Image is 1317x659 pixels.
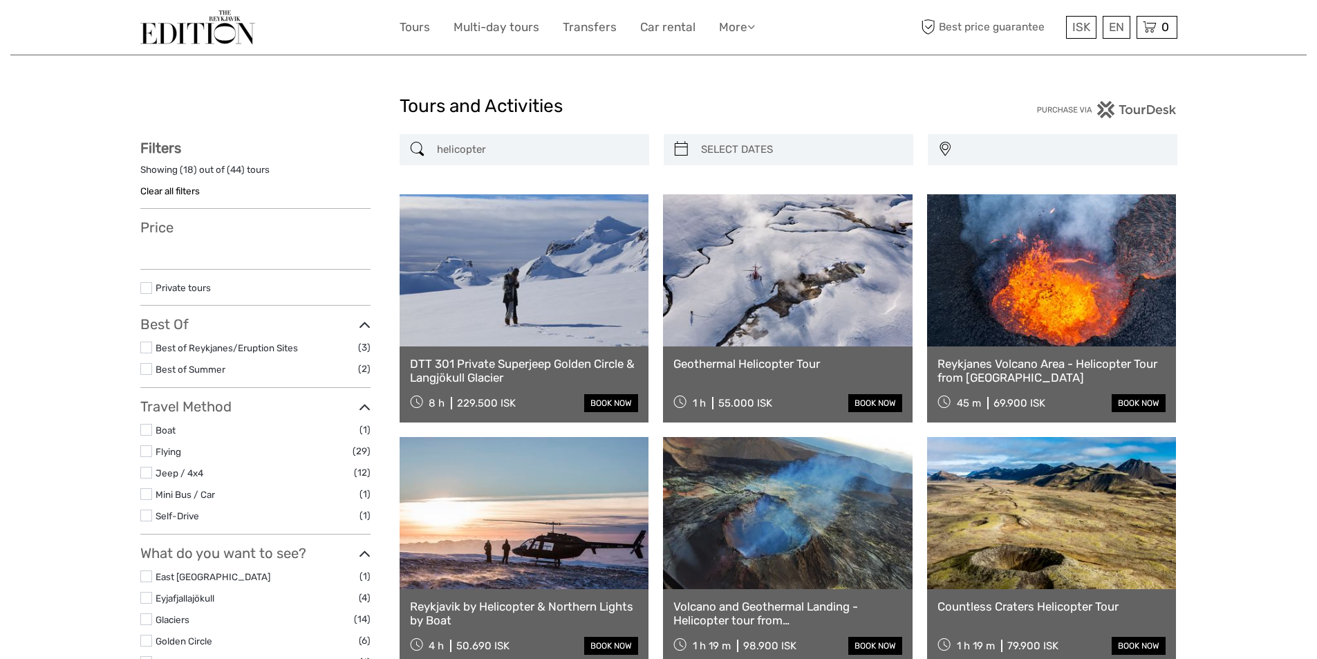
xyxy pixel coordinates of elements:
span: 0 [1159,20,1171,34]
img: The Reykjavík Edition [140,10,255,44]
label: 18 [183,163,194,176]
span: (3) [358,340,371,355]
h3: Travel Method [140,398,371,415]
span: 1 h 19 m [957,640,995,652]
div: 229.500 ISK [457,397,516,409]
span: (2) [358,361,371,377]
span: 45 m [957,397,981,409]
span: (4) [359,590,371,606]
a: book now [848,637,902,655]
input: SELECT DATES [695,138,906,162]
a: Transfers [563,17,617,37]
span: (1) [359,568,371,584]
a: Reykjavik by Helicopter & Northern Lights by Boat [410,600,639,628]
span: 1 h 19 m [693,640,731,652]
div: Showing ( ) out of ( ) tours [140,163,371,185]
div: 55.000 ISK [718,397,772,409]
input: SEARCH [431,138,642,162]
a: Mini Bus / Car [156,489,215,500]
a: Private tours [156,282,211,293]
a: Best of Summer [156,364,225,375]
span: (1) [359,422,371,438]
strong: Filters [140,140,181,156]
a: Countless Craters Helicopter Tour [937,600,1166,613]
a: book now [584,394,638,412]
span: (12) [354,465,371,481]
span: (1) [359,508,371,523]
a: Self-Drive [156,510,199,521]
span: 4 h [429,640,444,652]
a: book now [848,394,902,412]
a: Best of Reykjanes/Eruption Sites [156,342,298,353]
h3: Best Of [140,316,371,333]
div: 69.900 ISK [993,397,1045,409]
a: Eyjafjallajökull [156,593,214,604]
a: Boat [156,425,176,436]
div: 79.900 ISK [1007,640,1058,652]
h3: Price [140,219,371,236]
a: Golden Circle [156,635,212,647]
a: Flying [156,446,181,457]
a: Reykjanes Volcano Area - Helicopter Tour from [GEOGRAPHIC_DATA] [937,357,1166,385]
div: 98.900 ISK [743,640,796,652]
div: 50.690 ISK [456,640,510,652]
div: EN [1103,16,1130,39]
h3: What do you want to see? [140,545,371,561]
h1: Tours and Activities [400,95,918,118]
a: Geothermal Helicopter Tour [673,357,902,371]
a: book now [584,637,638,655]
a: book now [1112,637,1166,655]
a: More [719,17,755,37]
a: East [GEOGRAPHIC_DATA] [156,571,270,582]
span: 1 h [693,397,706,409]
a: Jeep / 4x4 [156,467,203,479]
span: ISK [1072,20,1090,34]
a: Clear all filters [140,185,200,196]
span: (6) [359,633,371,649]
a: Volcano and Geothermal Landing - Helicopter tour from [GEOGRAPHIC_DATA] [673,600,902,628]
img: PurchaseViaTourDesk.png [1036,101,1177,118]
span: (29) [353,443,371,459]
a: Glaciers [156,614,189,625]
a: Car rental [640,17,695,37]
a: Tours [400,17,430,37]
span: (14) [354,611,371,627]
a: Multi-day tours [454,17,539,37]
span: (1) [359,486,371,502]
label: 44 [230,163,241,176]
a: DTT 301 Private Superjeep Golden Circle & Langjökull Glacier [410,357,639,385]
a: book now [1112,394,1166,412]
span: Best price guarantee [918,16,1063,39]
span: 8 h [429,397,445,409]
